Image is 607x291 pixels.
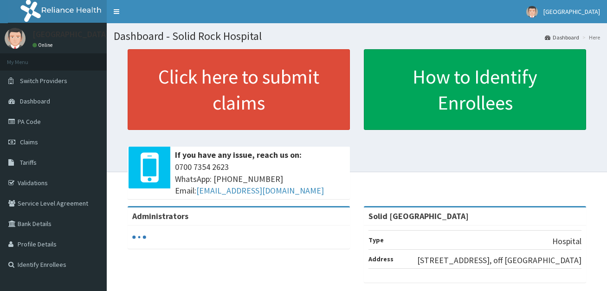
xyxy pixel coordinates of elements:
span: [GEOGRAPHIC_DATA] [543,7,600,16]
a: Online [32,42,55,48]
span: Dashboard [20,97,50,105]
b: Address [368,255,394,263]
span: 0700 7354 2623 WhatsApp: [PHONE_NUMBER] Email: [175,161,345,197]
a: How to Identify Enrollees [364,49,586,130]
span: Switch Providers [20,77,67,85]
li: Here [580,33,600,41]
a: Dashboard [545,33,579,41]
p: [GEOGRAPHIC_DATA] [32,30,109,39]
span: Tariffs [20,158,37,167]
b: If you have any issue, reach us on: [175,149,302,160]
a: Click here to submit claims [128,49,350,130]
b: Type [368,236,384,244]
img: User Image [5,28,26,49]
p: Hospital [552,235,581,247]
b: Administrators [132,211,188,221]
strong: Solid [GEOGRAPHIC_DATA] [368,211,469,221]
img: User Image [526,6,538,18]
h1: Dashboard - Solid Rock Hospital [114,30,600,42]
svg: audio-loading [132,230,146,244]
span: Claims [20,138,38,146]
p: [STREET_ADDRESS], off [GEOGRAPHIC_DATA] [417,254,581,266]
a: [EMAIL_ADDRESS][DOMAIN_NAME] [196,185,324,196]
